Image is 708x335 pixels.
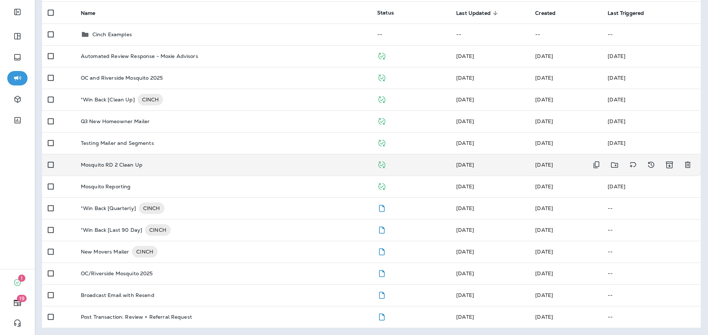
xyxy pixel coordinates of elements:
div: CINCH [145,224,171,236]
p: Testing Mailer and Segments [81,140,154,146]
span: Priscilla Valverde [535,53,553,59]
span: Last Triggered [608,10,653,16]
span: Published [377,139,386,146]
span: J-P Scoville [535,292,553,298]
span: Name [81,10,96,16]
span: Jason Munk [535,248,553,255]
p: -- [608,205,695,211]
p: Automated Review Response - Moxie Advisors [81,53,198,59]
p: Post Transaction: Review + Referral Request [81,314,192,320]
p: New Movers Mailer [81,246,129,257]
td: [DATE] [602,89,701,110]
span: Status [377,9,394,16]
span: Draft [377,313,386,319]
p: -- [608,292,695,298]
span: Jason Munk [456,227,474,233]
span: Published [377,117,386,124]
p: Mosquito Reporting [81,184,131,189]
button: Move to folder [607,158,622,172]
span: Jason Munk [456,96,474,103]
span: Created [535,10,555,16]
span: CINCH [145,226,171,234]
span: Jason Munk [456,118,474,125]
p: -- [608,314,695,320]
span: Name [81,10,105,16]
p: -- [608,271,695,276]
span: Draft [377,269,386,276]
td: [DATE] [602,110,701,132]
span: Jason Munk [535,162,553,168]
div: CINCH [139,202,164,214]
span: Shannon Davis [535,270,553,277]
span: J-P Scoville [535,314,553,320]
button: Duplicate [589,158,604,172]
span: 1 [18,275,25,282]
button: View Changelog [644,158,658,172]
span: Draft [377,291,386,298]
td: -- [371,24,450,45]
span: Jason Munk [456,270,474,277]
span: Draft [377,204,386,211]
span: Jason Munk [456,248,474,255]
button: Delete [680,158,695,172]
span: Published [377,161,386,167]
p: Q3 New Homeowner Mailer [81,118,150,124]
span: Jason Munk [456,75,474,81]
button: 1 [7,275,28,290]
span: Jason Munk [535,118,553,125]
span: Published [377,74,386,80]
p: *Win Back [Clean Up] [81,94,135,105]
p: *Win Back [Quarterly] [81,202,136,214]
p: OC/Riverside Mosquito 2025 [81,271,153,276]
span: Jason Munk [535,96,553,103]
span: Last Updated [456,10,491,16]
span: Last Triggered [608,10,644,16]
td: -- [450,24,529,45]
p: Cinch Examples [92,32,132,37]
span: Draft [377,226,386,233]
span: Jason Munk [535,140,553,146]
button: Expand Sidebar [7,5,28,19]
p: -- [608,249,695,255]
span: Draft [377,248,386,254]
p: OC and Riverside Mosquito 2025 [81,75,163,81]
p: *Win Back [Last 90 Day] [81,224,142,236]
span: Jason Munk [456,140,474,146]
p: -- [608,227,695,233]
span: CINCH [132,248,158,255]
span: Jason Munk [456,162,474,168]
td: [DATE] [602,176,701,197]
button: Archive [662,158,677,172]
button: 19 [7,296,28,310]
span: Jason Munk [456,183,474,190]
span: Created [535,10,565,16]
span: Published [377,183,386,189]
div: CINCH [132,246,158,257]
span: CINCH [138,96,163,103]
span: J-P Scoville [456,314,474,320]
td: -- [529,24,602,45]
span: Published [377,52,386,59]
span: Jason Munk [535,183,553,190]
span: Published [377,96,386,102]
td: [DATE] [602,67,701,89]
span: Jason Munk [535,75,553,81]
td: [DATE] [602,132,701,154]
span: Jason Munk [535,205,553,212]
span: Jason Munk [535,227,553,233]
span: Jason Munk [456,205,474,212]
td: [DATE] [602,45,701,67]
td: -- [602,24,701,45]
span: J-P Scoville [456,292,474,298]
span: 19 [17,295,27,302]
span: Last Updated [456,10,500,16]
p: Broadcast Email with Resend [81,292,154,298]
button: Add tags [626,158,640,172]
div: CINCH [138,94,163,105]
span: Shannon Davis [456,53,474,59]
span: CINCH [139,205,164,212]
p: Mosquito RD 2 Clean Up [81,162,142,168]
